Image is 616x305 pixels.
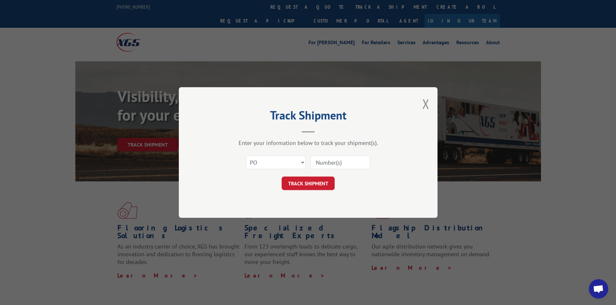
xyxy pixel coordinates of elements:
button: Close modal [422,95,429,112]
input: Number(s) [310,156,370,169]
button: TRACK SHIPMENT [282,177,335,190]
h2: Track Shipment [211,111,405,123]
a: Open chat [589,279,608,299]
div: Enter your information below to track your shipment(s). [211,139,405,147]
